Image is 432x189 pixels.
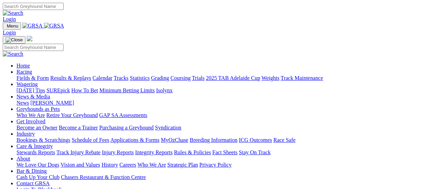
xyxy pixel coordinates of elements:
[16,174,429,180] div: Bar & Dining
[5,37,23,43] img: Close
[99,87,155,93] a: Minimum Betting Limits
[16,100,29,106] a: News
[3,22,21,30] button: Toggle navigation
[16,156,30,161] a: About
[281,75,323,81] a: Track Maintenance
[101,162,118,168] a: History
[16,75,429,81] div: Racing
[71,137,109,143] a: Schedule of Fees
[192,75,204,81] a: Trials
[50,75,91,81] a: Results & Replays
[170,75,191,81] a: Coursing
[46,87,70,93] a: SUREpick
[16,168,47,174] a: Bar & Dining
[239,149,270,155] a: Stay On Track
[3,16,16,22] a: Login
[16,174,59,180] a: Cash Up Your Club
[16,149,55,155] a: Stewards Reports
[59,125,98,130] a: Become a Trainer
[16,87,45,93] a: [DATE] Tips
[174,149,211,155] a: Rules & Policies
[16,131,35,137] a: Industry
[16,162,59,168] a: We Love Our Dogs
[114,75,129,81] a: Tracks
[99,112,147,118] a: GAP SA Assessments
[206,75,260,81] a: 2025 TAB Adelaide Cup
[16,112,45,118] a: Who We Are
[273,137,295,143] a: Race Safe
[16,137,429,143] div: Industry
[161,137,188,143] a: MyOzChase
[137,162,166,168] a: Who We Are
[16,149,429,156] div: Care & Integrity
[16,81,38,87] a: Wagering
[239,137,272,143] a: ICG Outcomes
[46,112,98,118] a: Retire Your Greyhound
[3,3,64,10] input: Search
[16,180,49,186] a: Contact GRSA
[212,149,237,155] a: Fact Sheets
[61,174,146,180] a: Chasers Restaurant & Function Centre
[92,75,112,81] a: Calendar
[16,143,53,149] a: Care & Integrity
[16,125,429,131] div: Get Involved
[110,137,159,143] a: Applications & Forms
[3,10,23,16] img: Search
[99,125,154,130] a: Purchasing a Greyhound
[262,75,279,81] a: Weights
[16,137,70,143] a: Bookings & Scratchings
[130,75,150,81] a: Statistics
[16,63,30,69] a: Home
[56,149,100,155] a: Track Injury Rebate
[3,44,64,51] input: Search
[16,162,429,168] div: About
[44,23,64,29] img: GRSA
[3,51,23,57] img: Search
[7,23,18,29] span: Menu
[135,149,173,155] a: Integrity Reports
[155,125,181,130] a: Syndication
[27,36,32,41] img: logo-grsa-white.png
[22,23,43,29] img: GRSA
[190,137,237,143] a: Breeding Information
[16,106,60,112] a: Greyhounds as Pets
[16,118,45,124] a: Get Involved
[16,112,429,118] div: Greyhounds as Pets
[30,100,74,106] a: [PERSON_NAME]
[16,69,32,75] a: Racing
[16,87,429,94] div: Wagering
[71,87,98,93] a: How To Bet
[3,30,16,35] a: Login
[156,87,173,93] a: Isolynx
[199,162,232,168] a: Privacy Policy
[151,75,169,81] a: Grading
[16,94,50,99] a: News & Media
[60,162,100,168] a: Vision and Values
[16,125,57,130] a: Become an Owner
[167,162,198,168] a: Strategic Plan
[102,149,134,155] a: Injury Reports
[119,162,136,168] a: Careers
[16,100,429,106] div: News & Media
[16,75,49,81] a: Fields & Form
[3,36,25,44] button: Toggle navigation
